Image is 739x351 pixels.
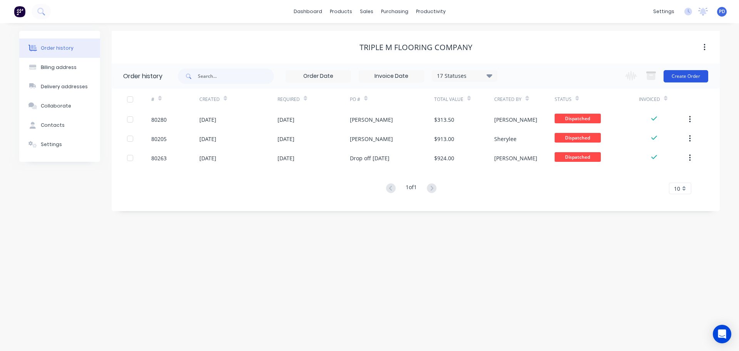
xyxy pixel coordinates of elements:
div: [DATE] [199,135,216,143]
div: products [326,6,356,17]
div: Invoiced [639,89,687,110]
div: Settings [41,141,62,148]
button: Collaborate [19,96,100,116]
div: [PERSON_NAME] [350,135,393,143]
span: Dispatched [555,133,601,143]
button: Contacts [19,116,100,135]
div: 80280 [151,116,167,124]
button: Settings [19,135,100,154]
div: settings [649,6,678,17]
input: Order Date [286,71,351,82]
span: PD [719,8,725,15]
div: Contacts [41,122,65,129]
div: Created By [494,96,522,103]
div: Status [555,96,572,103]
div: 80263 [151,154,167,162]
div: purchasing [377,6,412,17]
div: Order history [123,72,162,81]
div: Created By [494,89,554,110]
div: Billing address [41,64,77,71]
button: Create Order [664,70,708,82]
div: Required [278,89,350,110]
div: PO # [350,96,360,103]
div: # [151,96,154,103]
div: Triple M Flooring Company [359,43,472,52]
div: Order history [41,45,74,52]
div: Open Intercom Messenger [713,325,731,343]
div: Created [199,96,220,103]
span: 10 [674,185,680,193]
div: Sherylee [494,135,517,143]
div: 80205 [151,135,167,143]
a: dashboard [290,6,326,17]
div: Delivery addresses [41,83,88,90]
div: [DATE] [278,116,294,124]
input: Search... [198,69,274,84]
div: productivity [412,6,450,17]
span: Dispatched [555,114,601,123]
img: Factory [14,6,25,17]
div: [PERSON_NAME] [494,116,537,124]
button: Order history [19,39,100,58]
div: Collaborate [41,102,71,109]
div: [DATE] [278,135,294,143]
div: PO # [350,89,434,110]
div: $313.50 [434,116,454,124]
div: sales [356,6,377,17]
div: $913.00 [434,135,454,143]
div: Total Value [434,89,494,110]
span: Dispatched [555,152,601,162]
div: $924.00 [434,154,454,162]
div: Required [278,96,300,103]
div: 1 of 1 [406,183,417,194]
div: [DATE] [278,154,294,162]
button: Delivery addresses [19,77,100,96]
div: Total Value [434,96,463,103]
button: Billing address [19,58,100,77]
div: Status [555,89,639,110]
div: # [151,89,199,110]
input: Invoice Date [359,71,424,82]
div: Drop off [DATE] [350,154,390,162]
div: 17 Statuses [432,72,497,80]
div: [PERSON_NAME] [350,116,393,124]
div: [PERSON_NAME] [494,154,537,162]
div: Created [199,89,278,110]
div: Invoiced [639,96,660,103]
div: [DATE] [199,116,216,124]
div: [DATE] [199,154,216,162]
